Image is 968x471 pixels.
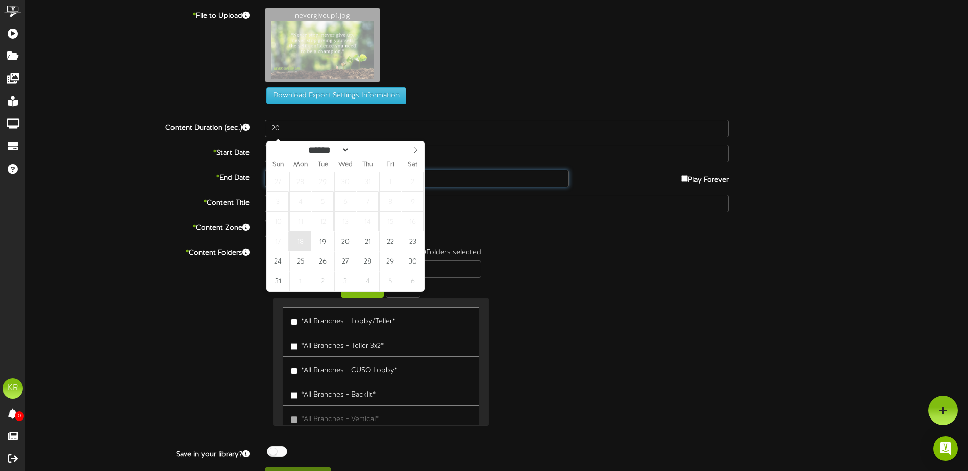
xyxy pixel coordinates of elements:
[334,162,357,168] span: Wed
[291,343,297,350] input: *All Branches - Teller 3x2*
[379,162,402,168] span: Fri
[291,313,395,327] label: *All Branches - Lobby/Teller*
[291,392,297,399] input: *All Branches - Backlit*
[267,251,289,271] span: August 24, 2025
[267,192,289,212] span: August 3, 2025
[379,212,401,231] span: August 15, 2025
[267,212,289,231] span: August 10, 2025
[681,175,688,182] input: Play Forever
[379,271,401,291] span: September 5, 2025
[291,337,384,351] label: *All Branches - Teller 3x2*
[289,231,311,251] span: August 18, 2025
[334,192,356,212] span: August 6, 2025
[291,416,297,423] input: *All Branches - Vertical*
[18,245,257,258] label: Content Folders
[267,231,289,251] span: August 17, 2025
[15,411,24,421] span: 0
[312,162,334,168] span: Tue
[357,212,379,231] span: August 14, 2025
[266,87,406,104] button: Download Export Settings Information
[402,192,424,212] span: August 9, 2025
[357,192,379,212] span: August 7, 2025
[18,195,257,208] label: Content Title
[402,172,424,192] span: August 2, 2025
[350,145,386,155] input: Year
[379,172,401,192] span: August 1, 2025
[18,145,257,159] label: Start Date
[265,220,344,237] button: Landscape - 16:9
[357,172,379,192] span: July 31, 2025
[289,192,311,212] span: August 4, 2025
[289,162,312,168] span: Mon
[289,271,311,291] span: September 1, 2025
[18,8,257,21] label: File to Upload
[312,172,334,192] span: July 29, 2025
[402,162,424,168] span: Sat
[312,251,334,271] span: August 26, 2025
[267,172,289,192] span: July 27, 2025
[267,162,289,168] span: Sun
[18,446,257,460] label: Save in your library?
[18,170,257,184] label: End Date
[289,172,311,192] span: July 28, 2025
[402,271,424,291] span: September 6, 2025
[289,212,311,231] span: August 11, 2025
[357,251,379,271] span: August 28, 2025
[933,436,958,461] div: Open Intercom Messenger
[18,220,257,233] label: Content Zone
[357,271,379,291] span: September 4, 2025
[312,212,334,231] span: August 12, 2025
[379,251,401,271] span: August 29, 2025
[681,170,729,186] label: Play Forever
[402,251,424,271] span: August 30, 2025
[357,162,379,168] span: Thu
[289,251,311,271] span: August 25, 2025
[291,368,297,374] input: *All Branches - CUSO Lobby*
[261,92,406,100] a: Download Export Settings Information
[379,231,401,251] span: August 22, 2025
[402,212,424,231] span: August 16, 2025
[291,362,398,376] label: *All Branches - CUSO Lobby*
[334,271,356,291] span: September 3, 2025
[18,120,257,134] label: Content Duration (sec.)
[334,212,356,231] span: August 13, 2025
[334,231,356,251] span: August 20, 2025
[265,195,729,212] input: Title of this Content
[312,271,334,291] span: September 2, 2025
[312,192,334,212] span: August 5, 2025
[334,251,356,271] span: August 27, 2025
[291,319,297,325] input: *All Branches - Lobby/Teller*
[334,172,356,192] span: July 30, 2025
[357,231,379,251] span: August 21, 2025
[379,192,401,212] span: August 8, 2025
[291,386,376,400] label: *All Branches - Backlit*
[301,415,379,423] span: *All Branches - Vertical*
[402,231,424,251] span: August 23, 2025
[312,231,334,251] span: August 19, 2025
[3,378,23,399] div: KR
[267,271,289,291] span: August 31, 2025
